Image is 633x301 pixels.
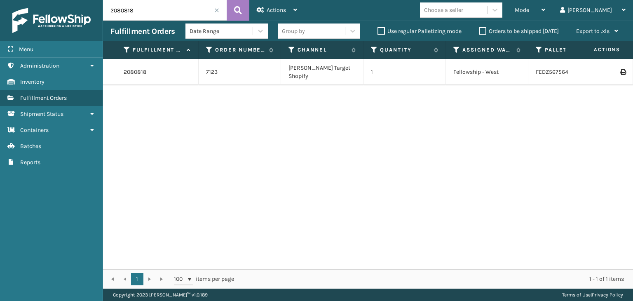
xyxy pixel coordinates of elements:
span: Fulfillment Orders [20,94,67,101]
label: Assigned Warehouse [462,46,512,54]
label: Order Number [215,46,265,54]
span: Actions [568,43,625,56]
span: Containers [20,127,49,134]
span: Actions [267,7,286,14]
label: Pallet Name [545,46,595,54]
p: Copyright 2023 [PERSON_NAME]™ v 1.0.189 [113,289,208,301]
span: items per page [174,273,234,285]
span: Shipment Status [20,111,63,118]
h3: Fulfillment Orders [110,26,175,36]
td: FEDZ567564 [528,59,611,85]
label: Use regular Palletizing mode [377,28,462,35]
label: Fulfillment Order Id [133,46,183,54]
td: 7123 [199,59,281,85]
span: Administration [20,62,59,69]
span: Export to .xls [576,28,610,35]
a: 1 [131,273,143,285]
a: Privacy Policy [592,292,623,298]
span: Inventory [20,78,45,85]
div: | [562,289,623,301]
i: Print Label [620,69,625,75]
a: Terms of Use [562,292,591,298]
label: Quantity [380,46,430,54]
div: Date Range [190,27,253,35]
label: Channel [298,46,347,54]
span: Batches [20,143,41,150]
td: 1 [363,59,446,85]
span: Mode [515,7,529,14]
label: Orders to be shipped [DATE] [479,28,559,35]
span: Reports [20,159,40,166]
td: [PERSON_NAME] Target Shopify [281,59,363,85]
a: 2080818 [124,68,147,76]
img: logo [12,8,91,33]
span: Menu [19,46,33,53]
span: 100 [174,275,186,283]
div: 1 - 1 of 1 items [246,275,624,283]
div: Choose a seller [424,6,463,14]
td: Fellowship - West [446,59,528,85]
div: Group by [282,27,305,35]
